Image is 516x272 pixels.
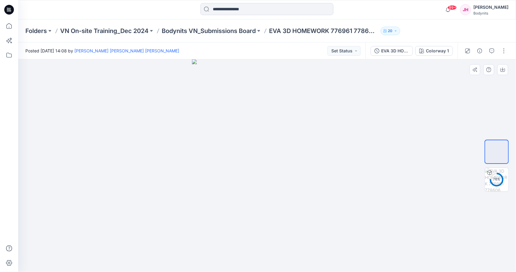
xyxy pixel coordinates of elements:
img: EVA 3D HOMEWORK 776961 778606 outfit Colorway 1 [485,168,508,191]
img: eyJhbGciOiJIUzI1NiIsImtpZCI6IjAiLCJzbHQiOiJzZXMiLCJ0eXAiOiJKV1QifQ.eyJkYXRhIjp7InR5cGUiOiJzdG9yYW... [192,59,342,272]
button: EVA 3D HOMEWORK 776961 778606 outfit [371,46,413,56]
span: Posted [DATE] 14:08 by [25,48,179,54]
button: Colorway 1 [415,46,453,56]
div: Bodynits [473,11,508,15]
p: EVA 3D HOMEWORK 776961 778606 outfit [269,27,378,35]
span: 99+ [448,5,457,10]
div: EVA 3D HOMEWORK 776961 778606 outfit [381,48,409,54]
button: Details [475,46,485,56]
img: Colorway Cover [485,145,508,158]
div: Colorway 1 [426,48,449,54]
div: 76 % [489,177,504,182]
a: Folders [25,27,47,35]
button: 20 [381,27,400,35]
a: [PERSON_NAME] [PERSON_NAME] [PERSON_NAME] [74,48,179,53]
p: 20 [388,28,393,34]
div: JH [460,4,471,15]
div: [PERSON_NAME] [473,4,508,11]
a: Bodynits VN_Submissions Board [162,27,256,35]
a: VN On-site Training_Dec 2024 [60,27,148,35]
